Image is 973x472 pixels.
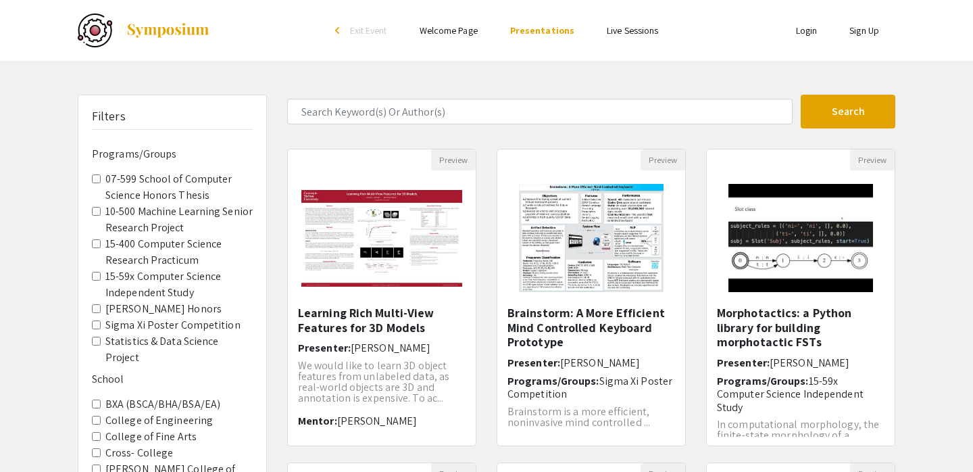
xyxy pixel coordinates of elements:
div: Open Presentation <p>Brainstorm: A More Efficient Mind Controlled Keyboard Prototype</p> [497,149,686,446]
label: Sigma Xi Poster Competition [105,317,241,333]
button: Preview [431,149,476,170]
span: Programs/Groups: [717,374,809,388]
img: <p>Morphotactics: a Python library for building morphotactic FSTs</p> [715,170,886,306]
span: [PERSON_NAME] [337,414,417,428]
iframe: Chat [10,411,57,462]
span: Exit Event [350,24,387,37]
img: <p>Brainstorm: A More Efficient Mind Controlled Keyboard Prototype</p> [505,170,676,306]
span: Sigma Xi Poster Competition [507,374,672,401]
span: In computational morphology, the finite-state morphology of a... [717,417,879,442]
label: College of Engineering [105,412,213,429]
span: Brainstorm is a more efficient, noninvasive mind controlled ... [507,404,650,429]
span: Programs/Groups: [507,374,599,388]
h5: Learning Rich Multi-View Features for 3D Models [298,306,466,335]
label: [PERSON_NAME] Honors [105,301,222,317]
a: Live Sessions [607,24,658,37]
label: Cross- College [105,445,173,461]
label: BXA (BSCA/BHA/BSA/EA) [105,396,220,412]
a: Login [796,24,818,37]
img: <p>Learning Rich Multi-View Features for 3D Models</p> [288,176,476,300]
input: Search Keyword(s) Or Author(s) [287,99,793,124]
img: Symposium by ForagerOne [126,22,210,39]
h6: Programs/Groups [92,147,253,160]
label: 15-400 Computer Science Research Practicum [105,236,253,268]
div: Open Presentation <p>Learning Rich Multi-View Features for 3D Models</p> [287,149,476,446]
span: [PERSON_NAME] [560,356,640,370]
img: Meeting of the Minds 2021 [78,14,112,47]
h5: Brainstorm: A More Efficient Mind Controlled Keyboard Prototype [507,306,675,350]
span: [PERSON_NAME] [770,356,849,370]
label: 15-59x Computer Science Independent Study [105,268,253,301]
label: 07-599 School of Computer Science Honors Thesis [105,171,253,204]
span: [PERSON_NAME] [351,341,430,355]
a: Welcome Page [420,24,478,37]
h6: Presenter: [717,356,884,369]
a: Presentations [510,24,574,37]
span: 15-59x Computer Science Independent Study [717,374,864,414]
span: Mentor: [298,414,337,428]
h5: Morphotactics: a Python library for building morphotactic FSTs [717,306,884,350]
button: Preview [850,149,895,170]
h6: Presenter: [507,356,675,369]
div: arrow_back_ios [335,26,343,34]
p: We would like to learn 3D object features from unlabeled data, as real-world objects are 3D and a... [298,360,466,404]
label: Statistics & Data Science Project [105,333,253,366]
h5: Filters [92,109,126,124]
h6: School [92,373,253,385]
h6: Presenter: [298,341,466,354]
a: Sign Up [849,24,879,37]
button: Preview [641,149,685,170]
button: Search [801,95,895,128]
a: Meeting of the Minds 2021 [78,14,210,47]
label: 10-500 Machine Learning Senior Research Project [105,204,253,236]
div: Open Presentation <p>Morphotactics: a Python library for building morphotactic FSTs</p> [706,149,895,446]
label: College of Fine Arts [105,429,197,445]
